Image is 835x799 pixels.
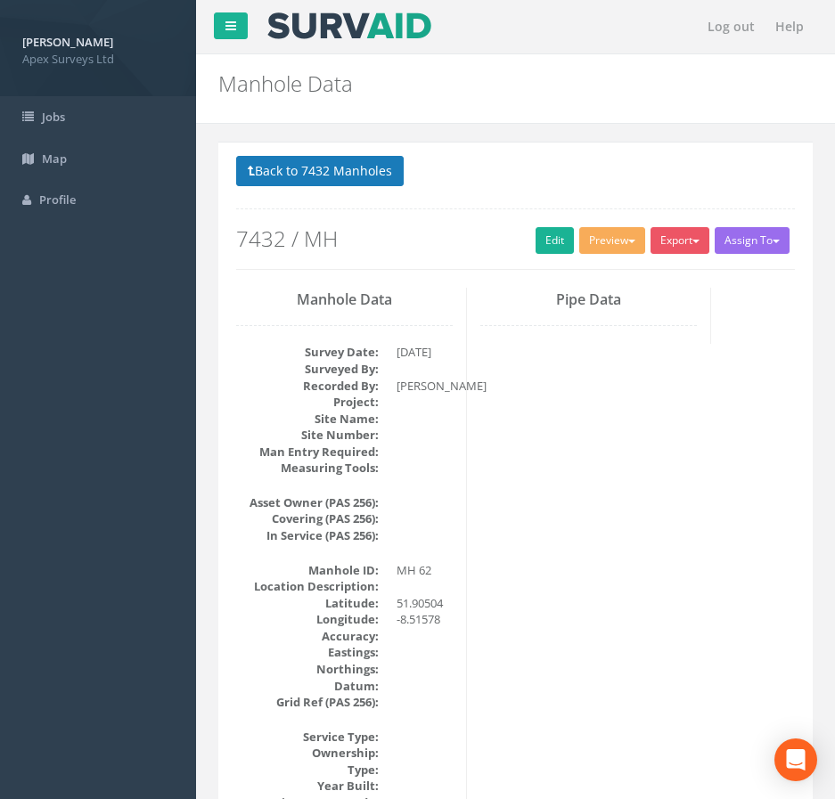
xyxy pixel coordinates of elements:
[236,344,379,361] dt: Survey Date:
[536,227,574,254] a: Edit
[218,72,813,95] h2: Manhole Data
[397,562,453,579] dd: MH 62
[236,378,379,395] dt: Recorded By:
[397,595,453,612] dd: 51.90504
[480,292,697,308] h3: Pipe Data
[236,745,379,762] dt: Ownership:
[579,227,645,254] button: Preview
[236,762,379,779] dt: Type:
[42,151,67,167] span: Map
[236,394,379,411] dt: Project:
[236,460,379,477] dt: Measuring Tools:
[236,427,379,444] dt: Site Number:
[236,562,379,579] dt: Manhole ID:
[236,227,795,250] h2: 7432 / MH
[236,678,379,695] dt: Datum:
[22,34,113,50] strong: [PERSON_NAME]
[236,628,379,645] dt: Accuracy:
[236,611,379,628] dt: Longitude:
[236,527,379,544] dt: In Service (PAS 256):
[236,694,379,711] dt: Grid Ref (PAS 256):
[715,227,790,254] button: Assign To
[42,109,65,125] span: Jobs
[236,494,379,511] dt: Asset Owner (PAS 256):
[236,661,379,678] dt: Northings:
[397,378,453,395] dd: [PERSON_NAME]
[651,227,709,254] button: Export
[236,444,379,461] dt: Man Entry Required:
[236,411,379,428] dt: Site Name:
[397,611,453,628] dd: -8.51578
[236,292,453,308] h3: Manhole Data
[22,51,174,68] span: Apex Surveys Ltd
[236,778,379,795] dt: Year Built:
[236,510,379,527] dt: Covering (PAS 256):
[397,344,453,361] dd: [DATE]
[774,738,817,781] div: Open Intercom Messenger
[236,578,379,595] dt: Location Description:
[22,29,174,67] a: [PERSON_NAME] Apex Surveys Ltd
[236,644,379,661] dt: Eastings:
[236,729,379,746] dt: Service Type:
[236,156,404,186] button: Back to 7432 Manholes
[236,595,379,612] dt: Latitude:
[39,192,76,208] span: Profile
[236,361,379,378] dt: Surveyed By:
